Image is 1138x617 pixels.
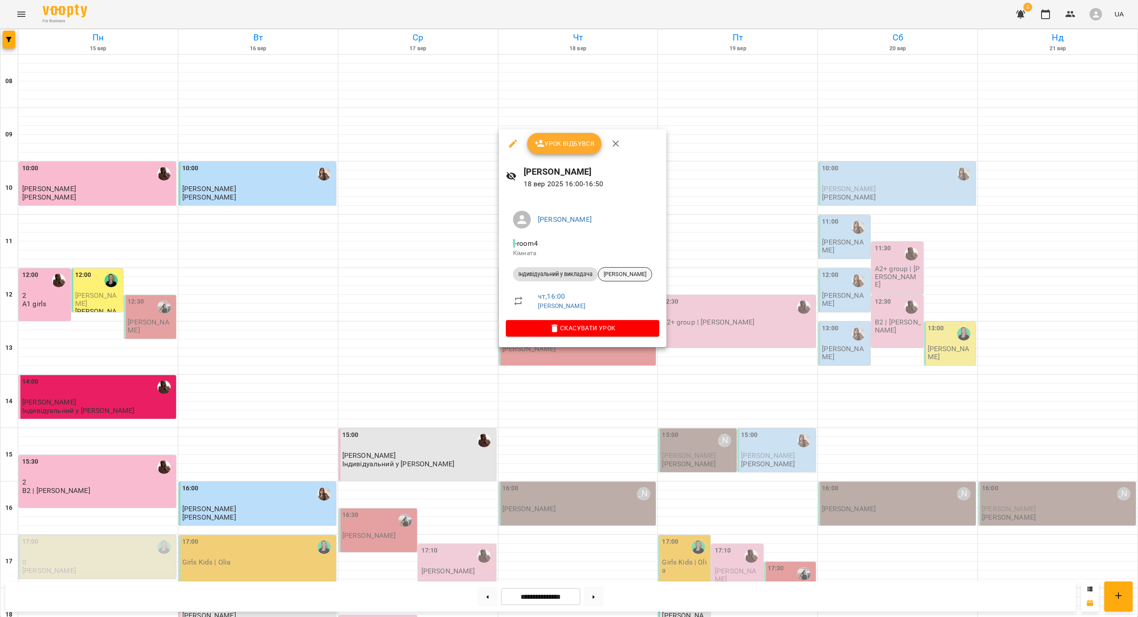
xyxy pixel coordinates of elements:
span: [PERSON_NAME] [598,270,652,278]
span: - room4 [513,239,540,248]
button: Скасувати Урок [506,320,659,336]
p: Кімната [513,249,652,258]
a: чт , 16:00 [538,292,565,300]
span: Урок відбувся [534,138,595,149]
span: Скасувати Урок [513,323,652,333]
a: [PERSON_NAME] [538,302,585,309]
span: Індивідуальний у викладача [513,270,598,278]
div: [PERSON_NAME] [598,267,652,281]
button: Урок відбувся [527,133,602,154]
h6: [PERSON_NAME] [524,165,659,179]
a: [PERSON_NAME] [538,215,592,224]
p: 18 вер 2025 16:00 - 16:50 [524,179,659,189]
